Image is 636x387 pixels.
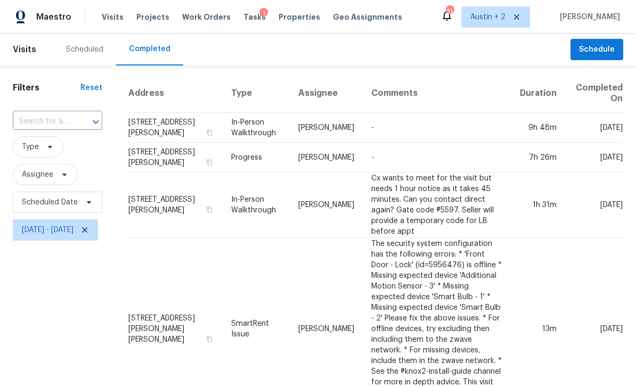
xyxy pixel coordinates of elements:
span: Assignee [22,169,53,180]
div: Scheduled [66,44,103,55]
td: [PERSON_NAME] [290,172,363,238]
th: Comments [363,74,511,113]
div: 31 [446,6,453,17]
span: Projects [136,12,169,22]
td: [STREET_ADDRESS][PERSON_NAME] [128,143,223,172]
button: Copy Address [205,158,214,167]
button: Copy Address [205,334,214,344]
td: [PERSON_NAME] [290,113,363,143]
td: 1h 31m [511,172,565,238]
input: Search for an address... [13,113,72,130]
td: 7h 26m [511,143,565,172]
span: [DATE] - [DATE] [22,225,74,235]
span: Scheduled Date [22,197,78,208]
span: Geo Assignments [333,12,402,22]
div: Reset [80,83,102,93]
span: Maestro [36,12,71,22]
button: Schedule [570,39,623,61]
div: 1 [259,8,268,19]
td: [DATE] [565,172,623,238]
td: - [363,143,511,172]
th: Assignee [290,74,363,113]
td: [STREET_ADDRESS][PERSON_NAME] [128,113,223,143]
th: Type [223,74,290,113]
span: Visits [13,38,36,61]
td: [PERSON_NAME] [290,143,363,172]
span: Type [22,142,39,152]
td: In-Person Walkthrough [223,113,290,143]
span: Austin + 2 [470,12,505,22]
td: [DATE] [565,143,623,172]
th: Completed On [565,74,623,113]
span: [PERSON_NAME] [556,12,620,22]
td: - [363,113,511,143]
span: Tasks [243,13,266,21]
td: [STREET_ADDRESS][PERSON_NAME] [128,172,223,238]
div: Completed [129,44,170,54]
button: Open [88,114,103,129]
span: Visits [102,12,124,22]
td: [DATE] [565,113,623,143]
td: Progress [223,143,290,172]
td: In-Person Walkthrough [223,172,290,238]
span: Work Orders [182,12,231,22]
td: 9h 48m [511,113,565,143]
span: Properties [279,12,320,22]
button: Copy Address [205,128,214,137]
td: Cx wants to meet for the visit but needs 1 hour notice as it takes 45 minutes. Can you contact di... [363,172,511,238]
h1: Filters [13,83,80,93]
span: Schedule [579,43,615,56]
button: Copy Address [205,205,214,215]
th: Duration [511,74,565,113]
th: Address [128,74,223,113]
